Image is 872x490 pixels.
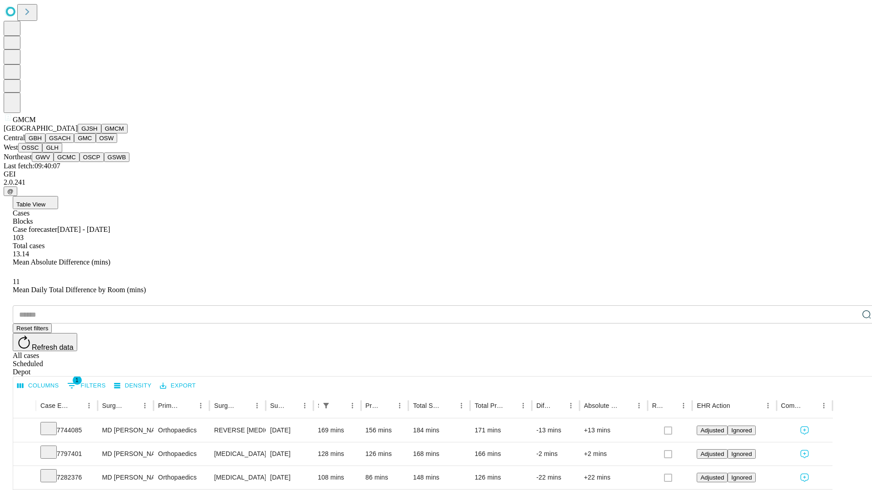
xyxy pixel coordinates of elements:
[4,124,78,132] span: [GEOGRAPHIC_DATA]
[728,426,755,435] button: Ignored
[584,419,643,442] div: +13 mins
[697,449,728,459] button: Adjusted
[96,133,118,143] button: OSW
[15,379,61,393] button: Select columns
[18,470,31,486] button: Expand
[102,402,125,409] div: Surgeon Name
[413,466,466,489] div: 148 mins
[584,402,619,409] div: Absolute Difference
[286,399,298,412] button: Sort
[104,152,130,162] button: GSWB
[7,188,14,195] span: @
[270,442,309,465] div: [DATE]
[318,466,357,489] div: 108 mins
[83,399,95,412] button: Menu
[697,426,728,435] button: Adjusted
[318,442,357,465] div: 128 mins
[762,399,774,412] button: Menu
[16,201,45,208] span: Table View
[475,419,527,442] div: 171 mins
[697,402,730,409] div: EHR Action
[32,343,74,351] span: Refresh data
[73,376,82,385] span: 1
[102,466,149,489] div: MD [PERSON_NAME] [PERSON_NAME]
[65,378,108,393] button: Show filters
[18,446,31,462] button: Expand
[584,466,643,489] div: +22 mins
[32,152,54,162] button: GWV
[214,419,261,442] div: REVERSE [MEDICAL_DATA]
[664,399,677,412] button: Sort
[214,402,237,409] div: Surgery Name
[4,178,868,186] div: 2.0.241
[700,427,724,434] span: Adjusted
[74,133,95,143] button: GMC
[584,442,643,465] div: +2 mins
[413,442,466,465] div: 168 mins
[366,442,404,465] div: 126 mins
[13,333,77,351] button: Refresh data
[4,134,25,142] span: Central
[552,399,565,412] button: Sort
[318,402,319,409] div: Scheduled In Room Duration
[298,399,311,412] button: Menu
[697,473,728,482] button: Adjusted
[214,442,261,465] div: [MEDICAL_DATA] [MEDICAL_DATA]
[381,399,393,412] button: Sort
[126,399,139,412] button: Sort
[13,258,110,266] span: Mean Absolute Difference (mins)
[40,442,93,465] div: 7797401
[270,419,309,442] div: [DATE]
[16,325,48,332] span: Reset filters
[13,242,45,250] span: Total cases
[504,399,517,412] button: Sort
[728,473,755,482] button: Ignored
[728,449,755,459] button: Ignored
[112,379,154,393] button: Density
[536,466,575,489] div: -22 mins
[366,466,404,489] div: 86 mins
[194,399,207,412] button: Menu
[13,323,52,333] button: Reset filters
[25,133,45,143] button: GBH
[158,442,205,465] div: Orthopaedics
[54,152,79,162] button: GCMC
[40,466,93,489] div: 7282376
[442,399,455,412] button: Sort
[320,399,332,412] div: 1 active filter
[781,402,804,409] div: Comments
[270,402,285,409] div: Surgery Date
[413,419,466,442] div: 184 mins
[565,399,577,412] button: Menu
[536,442,575,465] div: -2 mins
[13,234,24,241] span: 103
[4,153,32,161] span: Northeast
[4,170,868,178] div: GEI
[238,399,251,412] button: Sort
[677,399,690,412] button: Menu
[320,399,332,412] button: Show filters
[101,124,128,133] button: GMCM
[158,419,205,442] div: Orthopaedics
[4,143,18,151] span: West
[346,399,359,412] button: Menu
[214,466,261,489] div: [MEDICAL_DATA] [MEDICAL_DATA], EXTENSIVE, 3 OR MORE DISCRETE STRUCTURES
[18,143,43,152] button: OSSC
[731,474,752,481] span: Ignored
[393,399,406,412] button: Menu
[536,402,551,409] div: Difference
[13,116,36,123] span: GMCM
[102,419,149,442] div: MD [PERSON_NAME] [PERSON_NAME]
[731,399,744,412] button: Sort
[158,466,205,489] div: Orthopaedics
[158,402,181,409] div: Primary Service
[366,402,380,409] div: Predicted In Room Duration
[4,162,60,170] span: Last fetch: 09:40:07
[475,402,503,409] div: Total Predicted Duration
[13,250,29,258] span: 13.14
[139,399,151,412] button: Menu
[700,474,724,481] span: Adjusted
[13,225,57,233] span: Case forecaster
[102,442,149,465] div: MD [PERSON_NAME] [PERSON_NAME]
[333,399,346,412] button: Sort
